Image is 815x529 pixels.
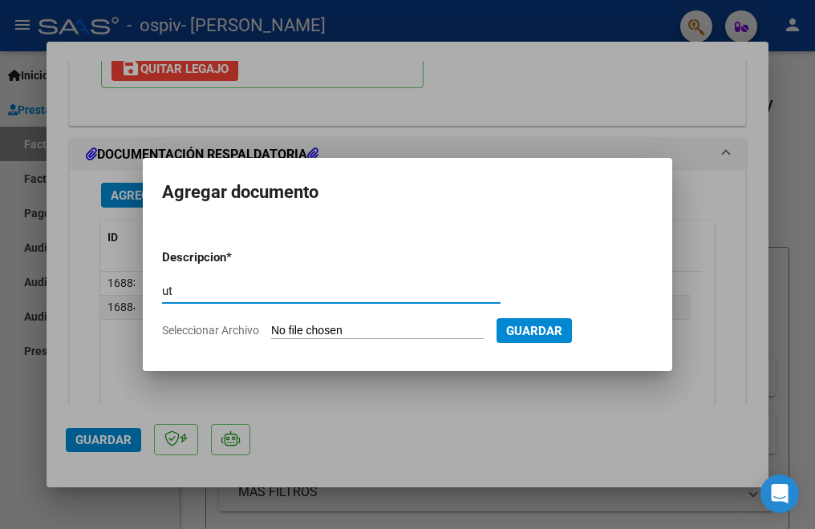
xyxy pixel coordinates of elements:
h2: Agregar documento [162,177,653,208]
div: Open Intercom Messenger [760,474,799,513]
p: Descripcion [162,248,310,267]
span: Guardar [506,324,562,338]
span: Seleccionar Archivo [162,324,259,337]
button: Guardar [497,318,572,343]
